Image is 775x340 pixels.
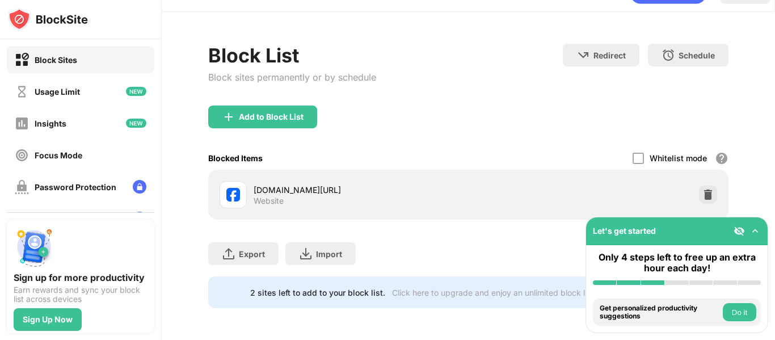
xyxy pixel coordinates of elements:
div: Let's get started [593,226,656,236]
div: Blocked Items [208,153,263,163]
img: lock-menu.svg [133,212,146,225]
div: Import [316,249,342,259]
img: lock-menu.svg [133,180,146,194]
div: Sign up for more productivity [14,272,148,283]
div: Password Protection [35,182,116,192]
div: Usage Limit [35,87,80,96]
div: Focus Mode [35,150,82,160]
div: Only 4 steps left to free up an extra hour each day! [593,252,761,274]
button: Do it [723,303,756,321]
div: Insights [35,119,66,128]
div: Export [239,249,265,259]
img: insights-off.svg [15,116,29,131]
div: Website [254,196,284,206]
div: Whitelist mode [650,153,707,163]
img: eye-not-visible.svg [734,225,745,237]
img: customize-block-page-off.svg [15,212,29,226]
img: focus-off.svg [15,148,29,162]
div: Block List [208,44,376,67]
img: favicons [226,188,240,202]
img: block-on.svg [15,53,29,67]
img: time-usage-off.svg [15,85,29,99]
div: Block Sites [35,55,77,65]
img: logo-blocksite.svg [8,8,88,31]
div: Block sites permanently or by schedule [208,72,376,83]
div: [DOMAIN_NAME][URL] [254,184,469,196]
div: Get personalized productivity suggestions [600,304,720,321]
div: Sign Up Now [23,315,73,324]
img: password-protection-off.svg [15,180,29,194]
img: push-signup.svg [14,226,54,267]
div: Click here to upgrade and enjoy an unlimited block list. [392,288,596,297]
img: omni-setup-toggle.svg [749,225,761,237]
img: new-icon.svg [126,87,146,96]
div: Schedule [679,51,715,60]
div: Redirect [593,51,626,60]
div: Add to Block List [239,112,304,121]
img: new-icon.svg [126,119,146,128]
div: Earn rewards and sync your block list across devices [14,286,148,304]
div: 2 sites left to add to your block list. [250,288,385,297]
